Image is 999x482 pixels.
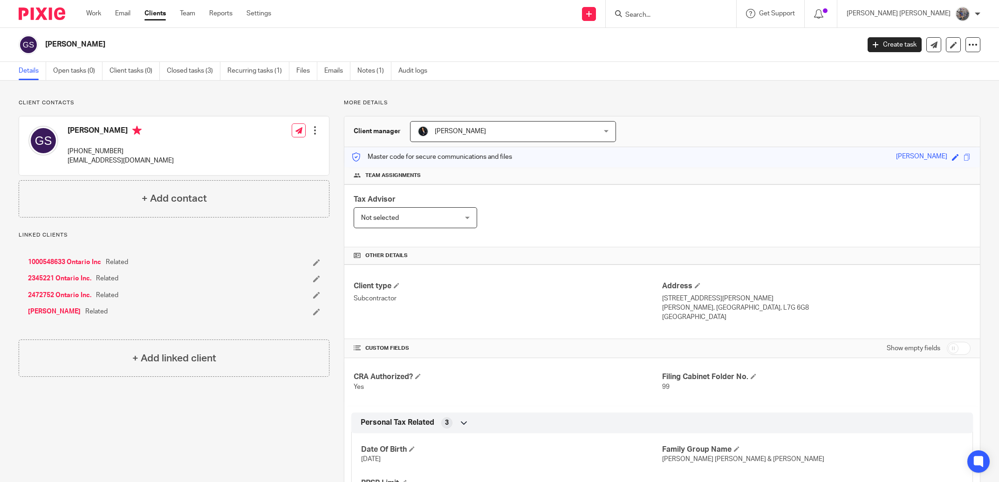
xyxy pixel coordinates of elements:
[354,281,662,291] h4: Client type
[868,37,922,52] a: Create task
[86,9,101,18] a: Work
[435,128,486,135] span: [PERSON_NAME]
[354,294,662,303] p: Subcontractor
[53,62,103,80] a: Open tasks (0)
[361,418,434,428] span: Personal Tax Related
[85,307,108,316] span: Related
[662,281,971,291] h4: Address
[354,372,662,382] h4: CRA Authorized?
[361,456,381,462] span: [DATE]
[68,156,174,165] p: [EMAIL_ADDRESS][DOMAIN_NAME]
[19,7,65,20] img: Pixie
[19,231,329,239] p: Linked clients
[417,126,429,137] img: HardeepM.png
[28,274,91,283] a: 2345221 Ontario Inc.
[324,62,350,80] a: Emails
[662,312,971,322] p: [GEOGRAPHIC_DATA]
[365,172,421,179] span: Team assignments
[115,9,130,18] a: Email
[132,351,216,366] h4: + Add linked client
[887,344,940,353] label: Show empty fields
[357,62,391,80] a: Notes (1)
[365,252,408,259] span: Other details
[955,7,970,21] img: 20160912_191538.jpg
[19,99,329,107] p: Client contacts
[361,215,399,221] span: Not selected
[144,9,166,18] a: Clients
[445,418,449,428] span: 3
[28,126,58,156] img: svg%3E
[28,291,91,300] a: 2472752 Ontario Inc.
[109,62,160,80] a: Client tasks (0)
[354,345,662,352] h4: CUSTOM FIELDS
[28,258,101,267] a: 1000548633 Ontario Inc
[132,126,142,135] i: Primary
[96,291,118,300] span: Related
[759,10,795,17] span: Get Support
[142,191,207,206] h4: + Add contact
[344,99,980,107] p: More details
[180,9,195,18] a: Team
[246,9,271,18] a: Settings
[96,274,118,283] span: Related
[662,445,963,455] h4: Family Group Name
[847,9,951,18] p: [PERSON_NAME] [PERSON_NAME]
[896,152,947,163] div: [PERSON_NAME]
[398,62,434,80] a: Audit logs
[167,62,220,80] a: Closed tasks (3)
[227,62,289,80] a: Recurring tasks (1)
[662,456,824,462] span: [PERSON_NAME] [PERSON_NAME] & [PERSON_NAME]
[662,372,971,382] h4: Filing Cabinet Folder No.
[28,307,81,316] a: [PERSON_NAME]
[624,11,708,20] input: Search
[662,303,971,312] p: [PERSON_NAME], [GEOGRAPHIC_DATA], L7G 6G8
[361,445,662,455] h4: Date Of Birth
[296,62,317,80] a: Files
[662,384,670,390] span: 99
[662,294,971,303] p: [STREET_ADDRESS][PERSON_NAME]
[354,127,401,136] h3: Client manager
[106,258,128,267] span: Related
[19,62,46,80] a: Details
[354,196,396,203] span: Tax Advisor
[209,9,233,18] a: Reports
[351,152,512,162] p: Master code for secure communications and files
[45,40,692,49] h2: [PERSON_NAME]
[68,147,174,156] p: [PHONE_NUMBER]
[19,35,38,54] img: svg%3E
[354,384,364,390] span: Yes
[68,126,174,137] h4: [PERSON_NAME]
